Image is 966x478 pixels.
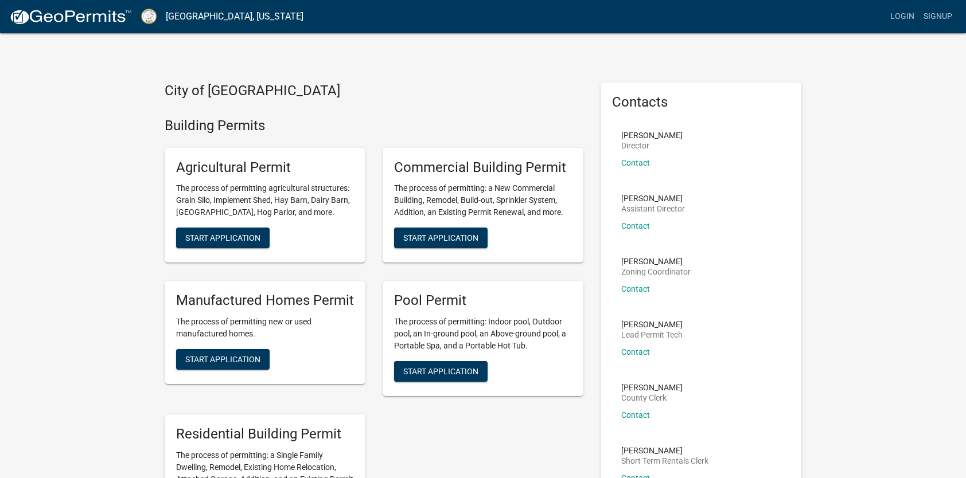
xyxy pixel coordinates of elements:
span: Start Application [185,233,260,242]
p: The process of permitting agricultural structures: Grain Silo, Implement Shed, Hay Barn, Dairy Ba... [176,182,354,218]
button: Start Application [394,228,488,248]
p: [PERSON_NAME] [621,383,683,391]
h4: City of [GEOGRAPHIC_DATA] [165,83,583,99]
p: The process of permitting new or used manufactured homes. [176,316,354,340]
h5: Contacts [612,94,790,111]
p: The process of permitting: Indoor pool, Outdoor pool, an In-ground pool, an Above-ground pool, a ... [394,316,572,352]
span: Start Application [403,233,478,242]
h4: Building Permits [165,117,583,134]
a: Login [886,6,919,28]
span: Start Application [403,367,478,376]
a: Signup [919,6,957,28]
p: [PERSON_NAME] [621,194,685,202]
p: [PERSON_NAME] [621,257,691,265]
a: Contact [621,158,650,167]
a: Contact [621,221,650,230]
p: County Clerk [621,394,683,402]
button: Start Application [394,361,488,382]
p: Assistant Director [621,205,685,213]
p: [PERSON_NAME] [621,320,683,328]
p: [PERSON_NAME] [621,131,683,139]
a: Contact [621,347,650,356]
p: The process of permitting: a New Commercial Building, Remodel, Build-out, Sprinkler System, Addit... [394,182,572,218]
button: Start Application [176,349,270,370]
p: [PERSON_NAME] [621,446,708,455]
a: [GEOGRAPHIC_DATA], [US_STATE] [166,7,303,26]
p: Director [621,142,683,150]
h5: Manufactured Homes Permit [176,292,354,309]
h5: Pool Permit [394,292,572,309]
h5: Agricultural Permit [176,159,354,176]
p: Short Term Rentals Clerk [621,457,708,465]
img: Putnam County, Georgia [141,9,157,24]
p: Lead Permit Tech [621,331,683,339]
h5: Residential Building Permit [176,426,354,442]
p: Zoning Coordinator [621,268,691,276]
a: Contact [621,410,650,420]
span: Start Application [185,355,260,364]
a: Contact [621,284,650,293]
button: Start Application [176,228,270,248]
h5: Commercial Building Permit [394,159,572,176]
